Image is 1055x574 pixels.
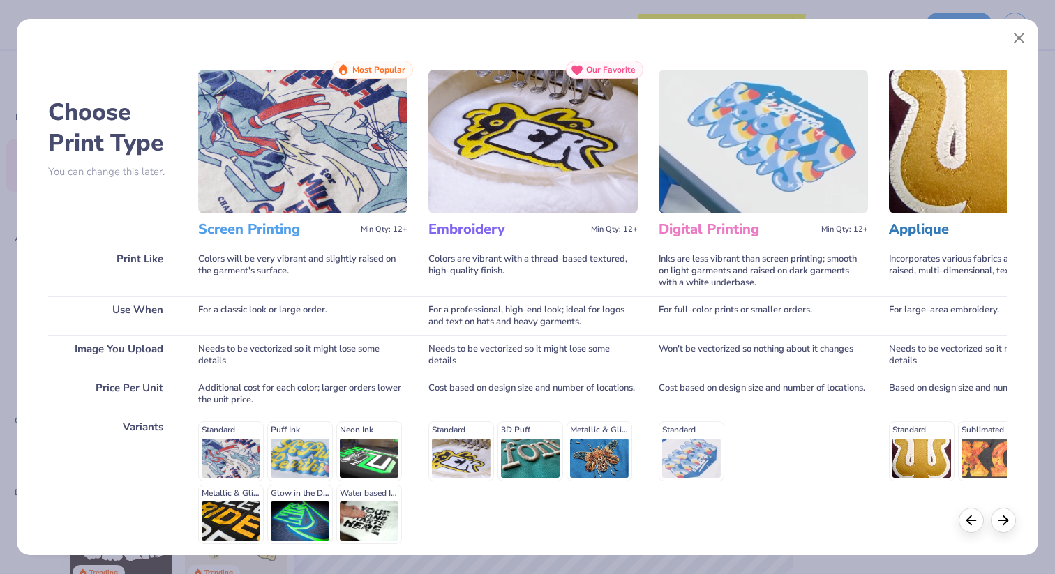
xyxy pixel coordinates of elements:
[659,335,868,375] div: Won't be vectorized so nothing about it changes
[821,225,868,234] span: Min Qty: 12+
[428,296,638,335] div: For a professional, high-end look; ideal for logos and text on hats and heavy garments.
[48,375,177,414] div: Price Per Unit
[48,414,177,552] div: Variants
[659,375,868,414] div: Cost based on design size and number of locations.
[1006,25,1033,52] button: Close
[659,296,868,335] div: For full-color prints or smaller orders.
[198,335,407,375] div: Needs to be vectorized so it might lose some details
[48,335,177,375] div: Image You Upload
[198,220,355,239] h3: Screen Printing
[428,375,638,414] div: Cost based on design size and number of locations.
[428,246,638,296] div: Colors are vibrant with a thread-based textured, high-quality finish.
[428,335,638,375] div: Needs to be vectorized so it might lose some details
[198,296,407,335] div: For a classic look or large order.
[428,220,585,239] h3: Embroidery
[48,97,177,158] h2: Choose Print Type
[198,70,407,213] img: Screen Printing
[889,220,1046,239] h3: Applique
[352,65,405,75] span: Most Popular
[198,375,407,414] div: Additional cost for each color; larger orders lower the unit price.
[198,246,407,296] div: Colors will be very vibrant and slightly raised on the garment's surface.
[428,70,638,213] img: Embroidery
[48,166,177,178] p: You can change this later.
[659,220,816,239] h3: Digital Printing
[659,70,868,213] img: Digital Printing
[48,296,177,335] div: Use When
[591,225,638,234] span: Min Qty: 12+
[361,225,407,234] span: Min Qty: 12+
[586,65,636,75] span: Our Favorite
[659,246,868,296] div: Inks are less vibrant than screen printing; smooth on light garments and raised on dark garments ...
[48,246,177,296] div: Print Like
